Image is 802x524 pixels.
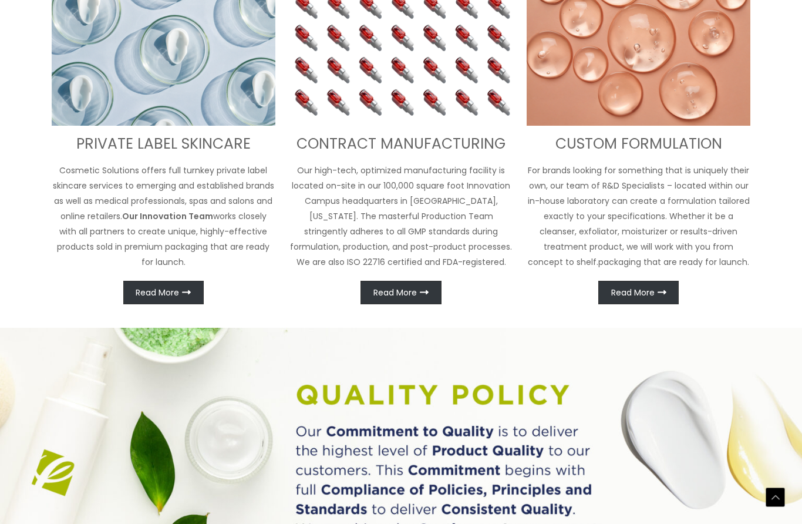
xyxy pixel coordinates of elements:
[52,135,275,154] h3: PRIVATE LABEL SKINCARE
[360,281,441,304] a: Read More
[598,281,679,304] a: Read More
[527,135,750,154] h3: CUSTOM FORMULATION
[122,210,213,222] strong: Our Innovation Team
[289,135,513,154] h3: CONTRACT MANUFACTURING
[611,288,655,297] span: Read More
[52,163,275,270] p: Cosmetic Solutions offers full turnkey private label skincare services to emerging and establishe...
[136,288,179,297] span: Read More
[123,281,204,304] a: Read More
[289,163,513,270] p: Our high-tech, optimized manufacturing facility is located on-site in our 100,000 square foot Inn...
[373,288,417,297] span: Read More
[527,163,750,270] p: For brands looking for something that is uniquely their own, our team of R&D Specialists – locate...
